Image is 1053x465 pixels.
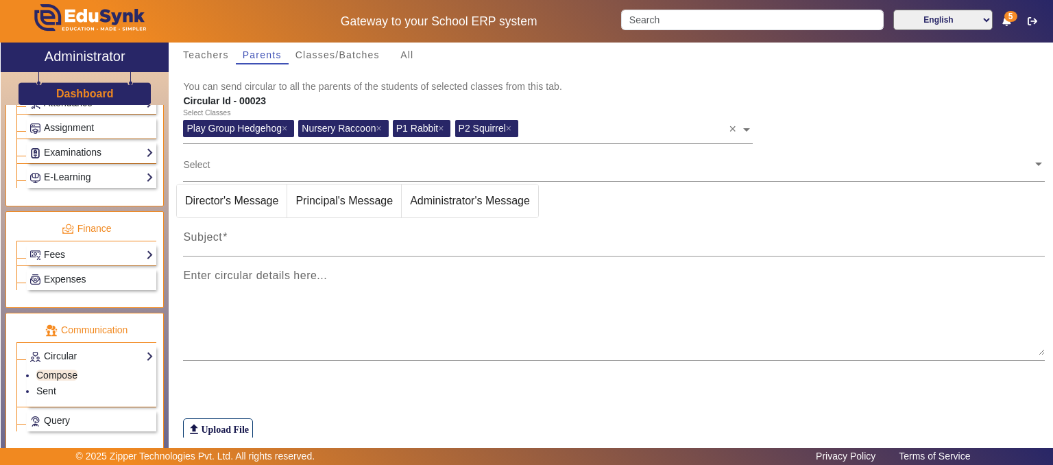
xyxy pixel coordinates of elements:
[183,270,327,281] mat-label: Enter circular details here...
[396,123,438,134] span: P1 Rabbit
[183,50,229,60] span: Teachers
[243,50,282,60] span: Parents
[295,50,380,60] span: Classes/Batches
[809,447,882,465] a: Privacy Policy
[183,231,222,243] mat-label: Subject
[29,413,154,429] a: Query
[30,416,40,427] img: Support-tickets.png
[282,123,291,134] span: ×
[36,370,77,381] a: Compose
[438,123,447,134] span: ×
[183,418,253,440] label: Upload File
[729,115,740,137] span: Clear all
[76,449,315,464] p: © 2025 Zipper Technologies Pvt. Ltd. All rights reserved.
[30,123,40,134] img: Assignments.png
[302,123,376,134] span: Nursery Raccoon
[183,235,1045,251] input: Subject
[183,79,1045,94] mat-card-subtitle: You can send circular to all the parents of the students of selected classes from this tab.
[287,184,401,217] span: Principal's Message
[186,123,282,134] span: Play Group Hedgehog
[62,223,74,235] img: finance.png
[29,120,154,136] a: Assignment
[1004,11,1017,22] span: 5
[459,123,506,134] span: P2 Squirrel
[45,324,58,337] img: communication.png
[892,447,977,465] a: Terms of Service
[271,14,607,29] h5: Gateway to your School ERP system
[56,86,114,101] a: Dashboard
[29,272,154,287] a: Expenses
[402,184,538,217] span: Administrator's Message
[45,48,125,64] h2: Administrator
[506,123,515,134] span: ×
[44,415,70,426] span: Query
[44,274,86,285] span: Expenses
[183,108,230,119] div: Select Classes
[44,122,94,133] span: Assignment
[183,95,266,106] b: Circular Id - 00023
[36,385,56,396] a: Sent
[376,123,385,134] span: ×
[400,50,413,60] span: All
[16,222,156,236] p: Finance
[56,87,114,100] h3: Dashboard
[621,10,883,30] input: Search
[1,43,169,72] a: Administrator
[187,422,201,436] mat-icon: file_upload
[16,323,156,337] p: Communication
[30,274,40,285] img: Payroll.png
[177,184,287,217] span: Director's Message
